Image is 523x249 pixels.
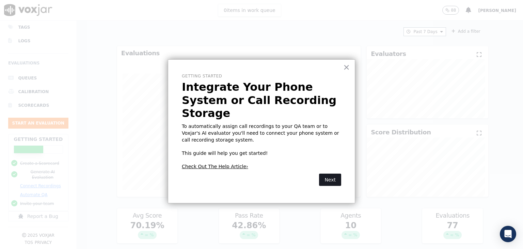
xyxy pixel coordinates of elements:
p: Getting Started [182,73,341,79]
button: Close [343,62,350,73]
p: To automatically assign call recordings to your QA team or to Voxjar's AI evaluator you'll need t... [182,123,341,143]
div: Open Intercom Messenger [500,226,516,242]
p: This guide will help you get started! [182,150,341,157]
a: Check Out The Help Article› [182,164,248,169]
button: Next [319,174,341,186]
p: Integrate Your Phone System or Call Recording Storage [182,80,341,120]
